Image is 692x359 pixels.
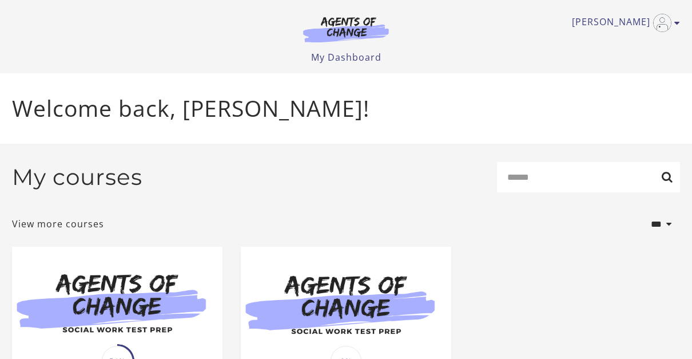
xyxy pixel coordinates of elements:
img: Agents of Change Logo [291,16,401,42]
h2: My courses [12,164,142,191]
p: Welcome back, [PERSON_NAME]! [12,92,680,125]
a: View more courses [12,217,104,231]
a: Toggle menu [572,14,674,32]
a: My Dashboard [311,51,381,64]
